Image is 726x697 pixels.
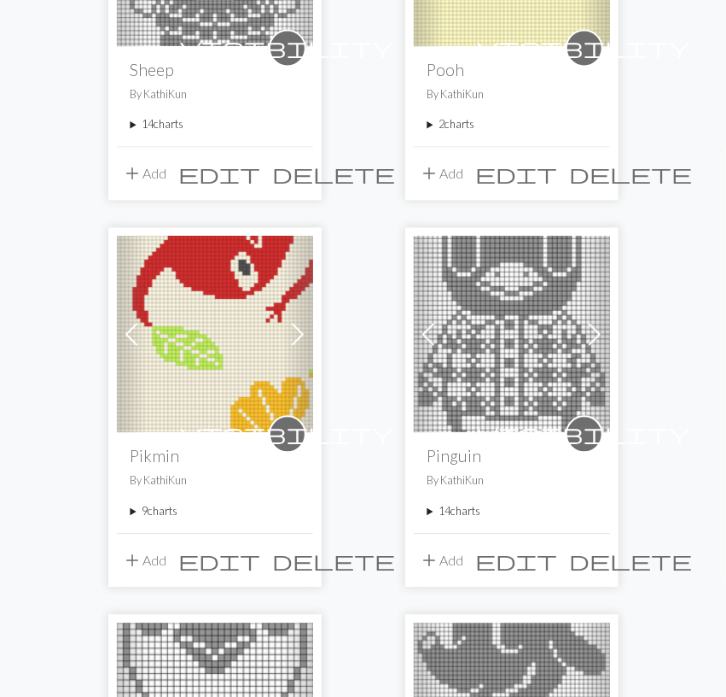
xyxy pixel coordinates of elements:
i: private [181,417,394,451]
span: edit [179,548,261,572]
span: delete [273,161,396,185]
button: Edit [173,544,267,577]
span: delete [273,548,396,572]
button: Edit [470,157,564,190]
button: Delete [267,544,402,577]
img: Roald [414,236,610,432]
button: Add [414,544,470,577]
a: Roald [414,324,610,340]
button: Edit [173,157,267,190]
summary: 2charts [427,116,596,132]
span: visibility [181,34,394,61]
span: delete [570,161,693,185]
span: edit [179,161,261,185]
button: Add [414,157,470,190]
button: Delete [564,157,699,190]
span: visibility [478,420,691,447]
p: By KathiKun [427,472,596,489]
i: private [478,417,691,451]
span: delete [570,548,693,572]
i: private [478,31,691,65]
button: Delete [267,157,402,190]
button: Add [117,157,173,190]
img: Pikmin [117,236,313,432]
p: By KathiKun [427,86,596,102]
i: private [181,31,394,65]
span: edit [476,161,558,185]
span: edit [476,548,558,572]
span: add [420,161,440,185]
span: add [123,161,143,185]
button: Add [117,544,173,577]
i: Edit [179,550,261,571]
p: By KathiKun [131,472,299,489]
span: visibility [478,34,691,61]
button: Delete [564,544,699,577]
summary: 14charts [131,116,299,132]
p: By KathiKun [131,86,299,102]
i: Edit [179,163,261,184]
span: visibility [181,420,394,447]
h2: Pooh [427,60,596,79]
summary: 9charts [131,503,299,519]
h2: Pikmin [131,446,299,466]
button: Edit [470,544,564,577]
summary: 14charts [427,503,596,519]
a: Pikmin [117,324,313,340]
h2: Pinguin [427,446,596,466]
span: add [123,548,143,572]
i: Edit [476,550,558,571]
span: add [420,548,440,572]
h2: Sheep [131,60,299,79]
i: Edit [476,163,558,184]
